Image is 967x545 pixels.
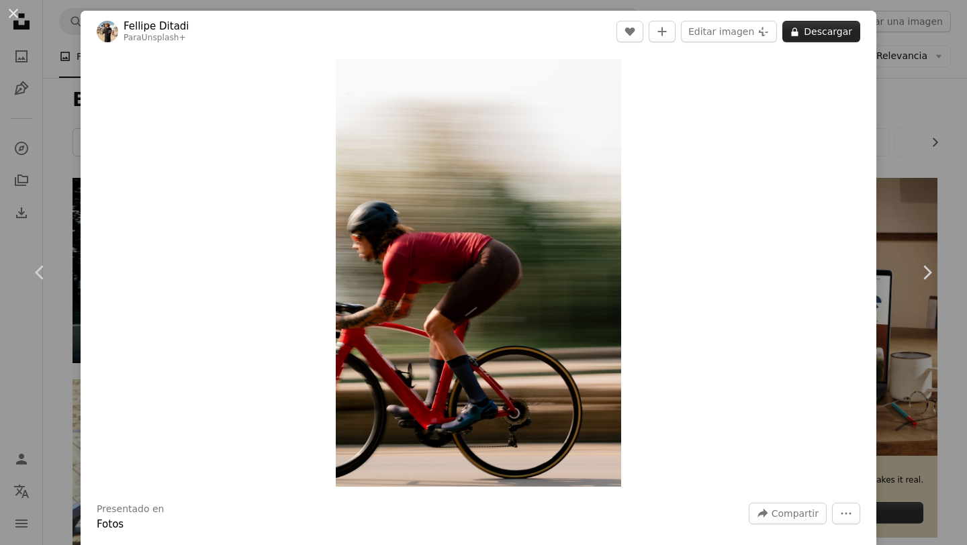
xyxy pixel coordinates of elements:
[886,208,967,337] a: Siguiente
[97,21,118,42] img: Ve al perfil de Fellipe Ditadi
[649,21,676,42] button: Añade a la colección
[749,503,827,524] button: Compartir esta imagen
[124,33,189,44] div: Para
[142,33,186,42] a: Unsplash+
[832,503,860,524] button: Más acciones
[782,21,860,42] button: Descargar
[97,503,165,516] h3: Presentado en
[336,59,621,487] button: Ampliar en esta imagen
[681,21,777,42] button: Editar imagen
[124,19,189,33] a: Fellipe Ditadi
[616,21,643,42] button: Me gusta
[336,59,621,487] img: El ciclista corre por la carretera a gran velocidad.
[772,503,819,524] span: Compartir
[97,518,124,530] a: Fotos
